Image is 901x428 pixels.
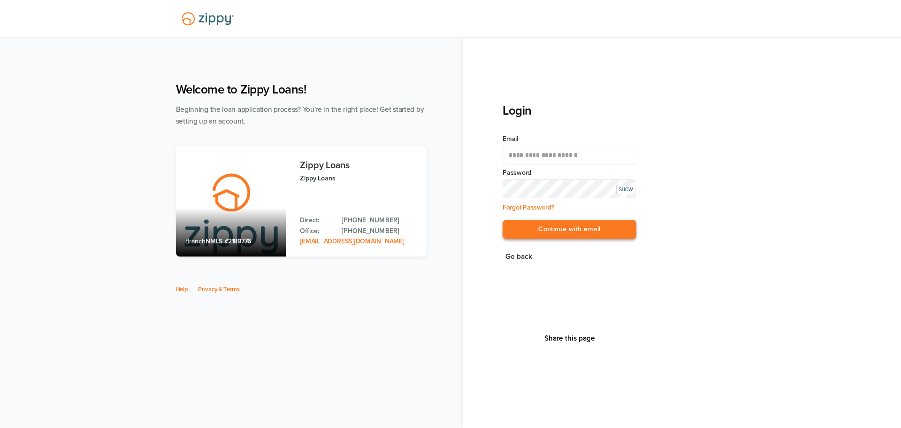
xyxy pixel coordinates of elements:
a: Direct Phone: 512-975-2947 [342,215,417,226]
a: Office Phone: 512-975-2947 [342,226,417,236]
button: Go back [503,250,535,263]
span: Branch [185,237,206,245]
a: Help [176,286,188,293]
p: Office: [300,226,332,236]
div: SHOW [616,186,635,194]
img: Lender Logo [176,8,239,30]
h3: Zippy Loans [300,160,417,171]
p: Zippy Loans [300,173,417,184]
input: Input Password [503,179,636,198]
p: Direct: [300,215,332,226]
span: NMLS #2189776 [206,237,251,245]
a: Forgot Password? [503,203,554,211]
input: Email Address [503,146,636,164]
a: Email Address: zippyguide@zippymh.com [300,237,404,245]
a: Privacy & Terms [198,286,240,293]
button: Share This Page [542,334,598,343]
button: Continue with email [503,220,636,239]
h1: Welcome to Zippy Loans! [176,82,427,97]
label: Password [503,168,636,178]
h3: Login [503,103,636,118]
label: Email [503,134,636,144]
span: Beginning the loan application process? You're in the right place! Get started by setting up an a... [176,105,424,125]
